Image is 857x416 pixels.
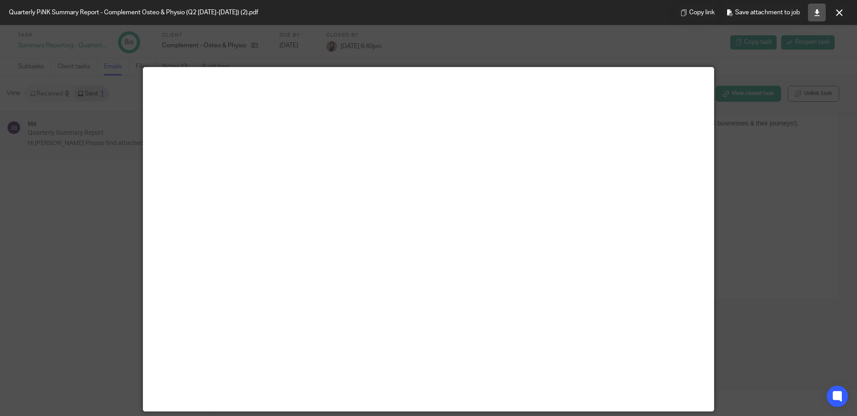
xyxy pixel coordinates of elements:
span: Copy link [689,7,715,18]
a: Management Accounts [397,128,460,135]
span: Save attachment to job [735,7,800,18]
a: Growth Strategy sessions [30,201,100,208]
button: Save attachment to job [723,4,803,21]
span: Quarterly PiNK Summary Report - Complement Osteo & Physio (Q2 [DATE]-[DATE]) (2).pdf [9,8,258,17]
a: upgrade to monthly, [331,128,385,135]
button: Copy link [677,4,718,21]
a: mentoring sessions [112,174,166,181]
